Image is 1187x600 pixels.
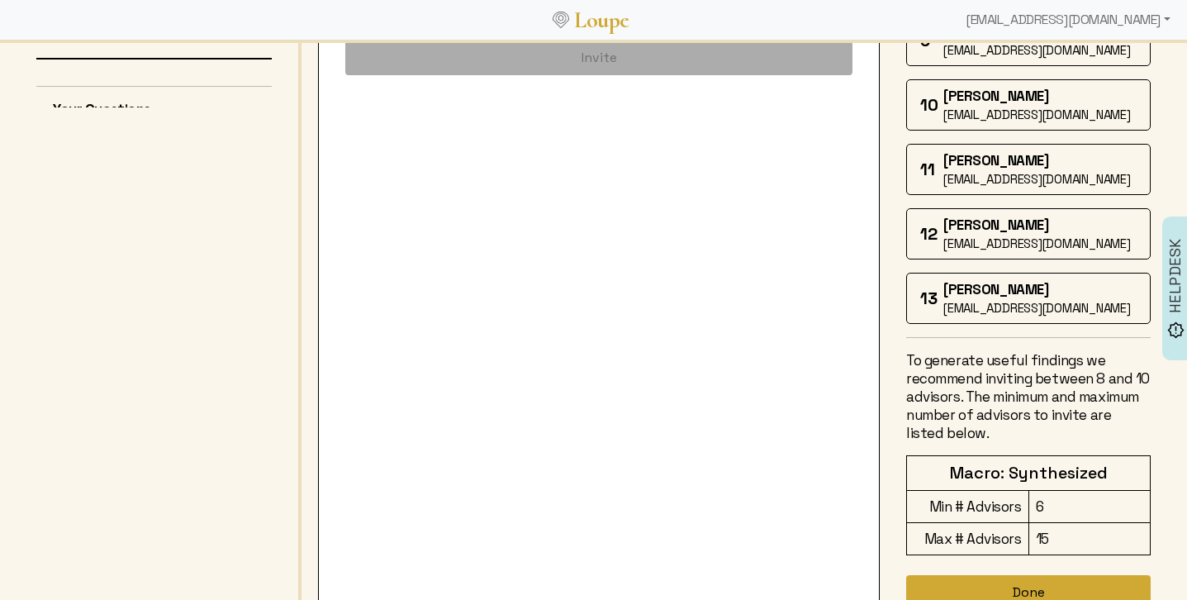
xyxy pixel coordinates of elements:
[943,171,1131,187] span: [EMAIL_ADDRESS][DOMAIN_NAME]
[920,95,943,116] div: 10
[553,12,569,28] img: Loupe Logo
[907,523,1028,555] td: Max # Advisors
[1167,321,1185,339] img: brightness_alert_FILL0_wght500_GRAD0_ops.svg
[914,463,1143,483] h4: Macro: Synthesized
[907,491,1028,523] td: Min # Advisors
[943,300,1131,316] span: [EMAIL_ADDRESS][DOMAIN_NAME]
[53,100,151,118] h5: Your Questions
[920,288,943,309] div: 13
[943,280,1048,298] span: [PERSON_NAME]
[36,87,272,138] button: Your Questions
[943,151,1048,169] span: [PERSON_NAME]
[943,87,1048,105] span: [PERSON_NAME]
[906,351,1151,442] p: To generate useful findings we recommend inviting between 8 and 10 advisors. The minimum and maxi...
[1028,523,1150,555] td: 15
[943,42,1131,58] span: [EMAIL_ADDRESS][DOMAIN_NAME]
[569,5,635,36] a: Loupe
[1028,491,1150,523] td: 6
[943,236,1131,251] span: [EMAIL_ADDRESS][DOMAIN_NAME]
[920,224,943,245] div: 12
[920,160,943,180] div: 11
[943,216,1048,234] span: [PERSON_NAME]
[943,107,1131,122] span: [EMAIL_ADDRESS][DOMAIN_NAME]
[959,3,1177,36] div: [EMAIL_ADDRESS][DOMAIN_NAME]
